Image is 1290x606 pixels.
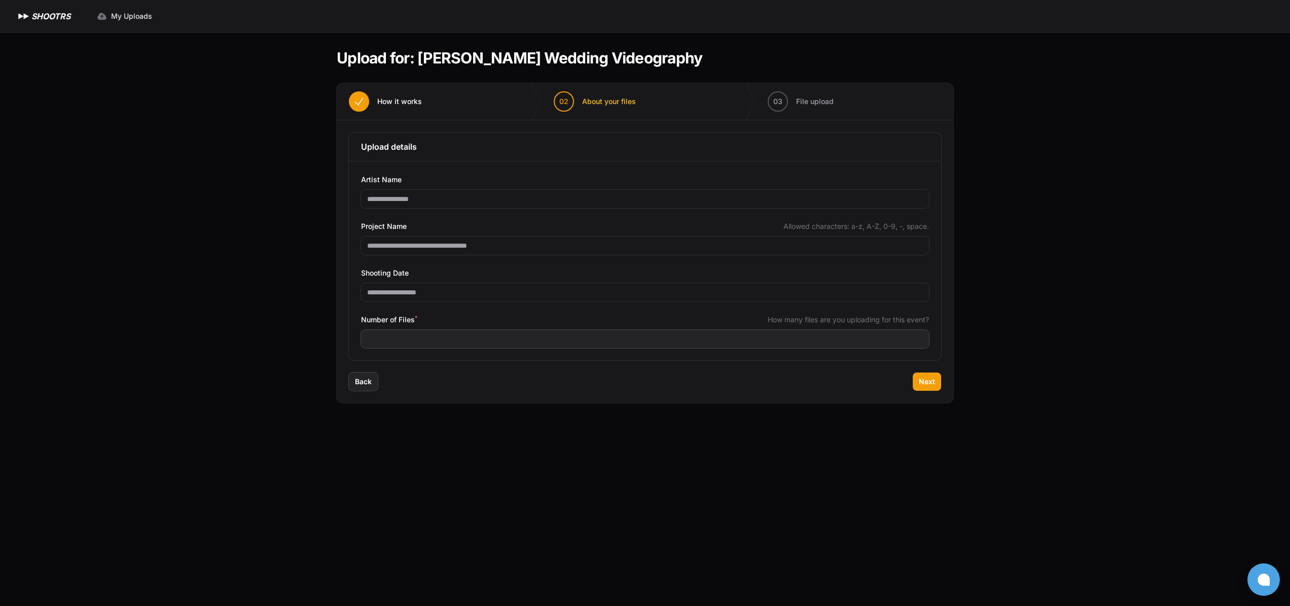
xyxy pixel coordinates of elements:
[361,174,402,186] span: Artist Name
[768,315,929,325] span: How many files are you uploading for this event?
[16,10,70,22] a: SHOOTRS SHOOTRS
[91,7,158,25] a: My Uploads
[337,83,434,120] button: How it works
[361,220,407,232] span: Project Name
[31,10,70,22] h1: SHOOTRS
[16,10,31,22] img: SHOOTRS
[919,377,935,387] span: Next
[1247,563,1280,596] button: Open chat window
[559,96,568,107] span: 02
[756,83,846,120] button: 03 File upload
[355,377,372,387] span: Back
[111,11,152,21] span: My Uploads
[337,49,702,67] h1: Upload for: [PERSON_NAME] Wedding Videography
[361,141,929,153] h3: Upload details
[773,96,782,107] span: 03
[582,96,636,107] span: About your files
[783,221,929,231] span: Allowed characters: a-z, A-Z, 0-9, -, space.
[361,267,409,279] span: Shooting Date
[377,96,422,107] span: How it works
[361,314,417,326] span: Number of Files
[796,96,834,107] span: File upload
[913,373,941,391] button: Next
[542,83,648,120] button: 02 About your files
[349,373,378,391] button: Back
